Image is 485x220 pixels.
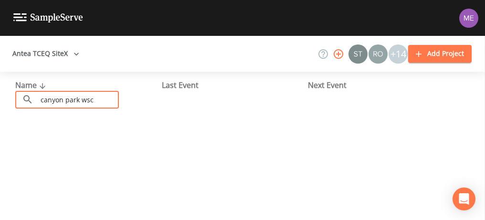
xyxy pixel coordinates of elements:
button: Add Project [408,45,472,63]
img: logo [13,13,83,22]
div: Last Event [162,79,308,91]
div: +14 [389,44,408,64]
button: Antea TCEQ SiteX [9,45,83,63]
div: Next Event [308,79,454,91]
div: Stan Porter [348,44,368,64]
div: Rodolfo Ramirez [368,44,388,64]
img: d4d65db7c401dd99d63b7ad86343d265 [459,9,478,28]
img: c0670e89e469b6405363224a5fca805c [348,44,368,64]
input: Search Projects [37,91,119,109]
div: Open Intercom Messenger [453,187,475,210]
img: 7e5c62b91fde3b9fc00588adc1700c9a [369,44,388,64]
span: Name [15,80,48,90]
